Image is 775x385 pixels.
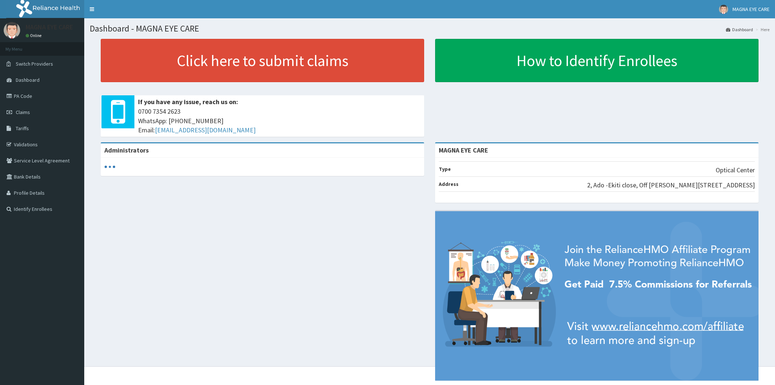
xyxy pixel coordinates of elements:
b: If you have any issue, reach us on: [138,98,238,106]
b: Type [439,166,451,172]
b: Address [439,181,459,187]
span: Claims [16,109,30,115]
img: provider-team-banner.png [435,211,759,381]
img: User Image [4,22,20,38]
h1: Dashboard - MAGNA EYE CARE [90,24,770,33]
p: Optical Center [716,165,755,175]
span: 0700 7354 2623 WhatsApp: [PHONE_NUMBER] Email: [138,107,420,135]
a: How to Identify Enrollees [435,39,759,82]
p: MAGNA EYE CARE [26,24,73,30]
li: Here [754,26,770,33]
a: Dashboard [726,26,753,33]
a: Click here to submit claims [101,39,424,82]
span: Tariffs [16,125,29,132]
strong: MAGNA EYE CARE [439,146,488,154]
svg: audio-loading [104,161,115,172]
img: User Image [719,5,728,14]
a: [EMAIL_ADDRESS][DOMAIN_NAME] [155,126,256,134]
span: Switch Providers [16,60,53,67]
a: Online [26,33,43,38]
span: Dashboard [16,77,40,83]
p: 2, Ado -Ekiti close, Off [PERSON_NAME][STREET_ADDRESS] [587,180,755,190]
span: MAGNA EYE CARE [733,6,770,12]
b: Administrators [104,146,149,154]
